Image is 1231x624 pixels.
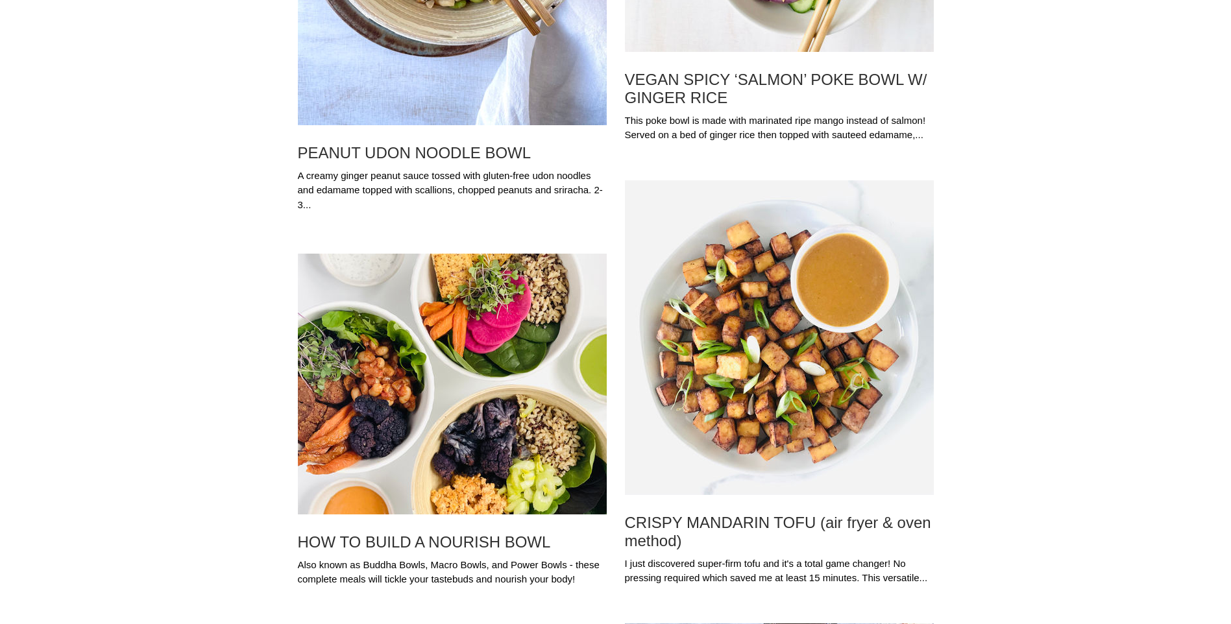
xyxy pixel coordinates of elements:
[625,514,934,550] a: CRISPY MANDARIN TOFU (air fryer & oven method)
[298,533,607,551] a: HOW TO BUILD A NOURISH BOWL
[298,558,607,587] div: Also known as Buddha Bowls, Macro Bowls, and Power Bowls - these complete meals will tickle your ...
[298,254,607,514] img: HOW TO BUILD A NOURISH BOWL
[625,114,934,143] div: This poke bowl is made with marinated ripe mango instead of salmon! Served on a bed of ginger ric...
[298,169,607,213] div: A creamy ginger peanut sauce tossed with gluten-free udon noodles and edamame topped with scallio...
[298,144,607,162] a: PEANUT UDON NOODLE BOWL
[625,180,934,495] img: CRISPY MANDARIN TOFU (air fryer & oven method)
[625,557,934,586] div: I just discovered super-firm tofu and it's a total game changer! No pressing required which saved...
[625,71,934,107] a: VEGAN SPICY ‘SALMON’ POKE BOWL W/ GINGER RICE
